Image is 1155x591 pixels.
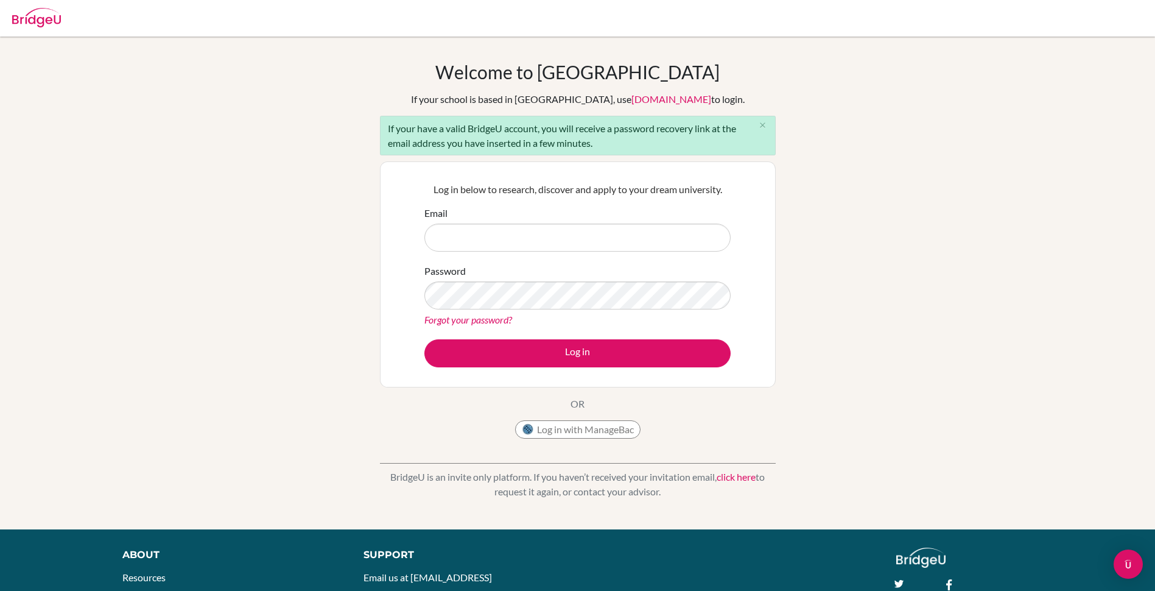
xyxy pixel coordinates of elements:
button: Close [751,116,775,135]
p: Log in below to research, discover and apply to your dream university. [424,182,731,197]
a: click here [717,471,756,483]
div: If your school is based in [GEOGRAPHIC_DATA], use to login. [411,92,745,107]
div: If your have a valid BridgeU account, you will receive a password recovery link at the email addr... [380,116,776,155]
p: OR [570,397,585,411]
button: Log in [424,339,731,367]
i: close [758,121,767,130]
img: logo_white@2x-f4f0deed5e89b7ecb1c2cc34c3e3d731f90f0f143d5ea2071677605dd97b5244.png [896,548,946,568]
p: BridgeU is an invite only platform. If you haven’t received your invitation email, to request it ... [380,470,776,499]
a: [DOMAIN_NAME] [631,93,711,105]
label: Password [424,264,466,278]
div: About [122,548,336,562]
div: Support [363,548,563,562]
a: Resources [122,572,166,583]
a: Forgot your password? [424,314,512,325]
img: Bridge-U [12,8,61,27]
div: Open Intercom Messenger [1114,550,1143,579]
label: Email [424,206,448,221]
button: Log in with ManageBac [515,420,641,439]
h1: Welcome to [GEOGRAPHIC_DATA] [435,61,720,83]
